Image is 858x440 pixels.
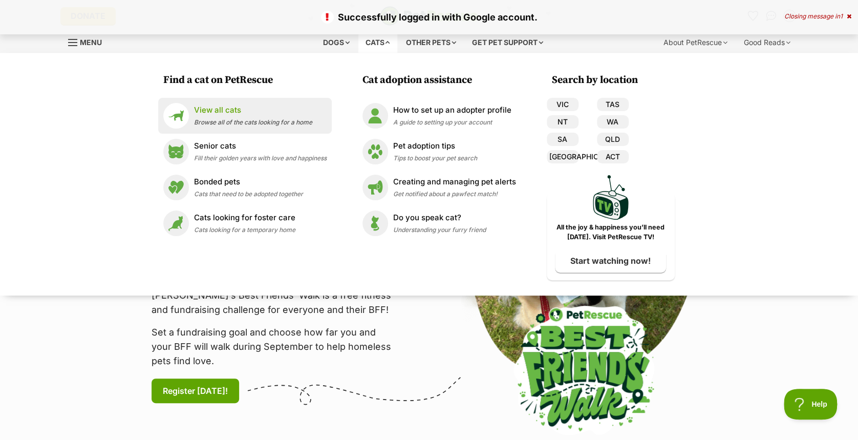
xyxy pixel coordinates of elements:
p: How to set up an adopter profile [393,104,511,116]
a: TAS [597,98,629,111]
a: Pet adoption tips Pet adoption tips Tips to boost your pet search [362,139,516,164]
img: PetRescue TV logo [593,175,629,220]
p: [PERSON_NAME]’s Best Friends' Walk is a free fitness and fundraising challenge for everyone and t... [152,288,397,317]
span: Cats looking for a temporary home [194,226,295,234]
img: Creating and managing pet alerts [362,175,388,200]
img: Senior cats [163,139,189,164]
span: Register [DATE]! [163,385,228,397]
a: QLD [597,133,629,146]
a: Creating and managing pet alerts Creating and managing pet alerts Get notified about a pawfect ma... [362,175,516,200]
span: Cats that need to be adopted together [194,190,303,198]
span: Get notified about a pawfect match! [393,190,498,198]
div: Cats [358,32,397,53]
h3: Search by location [552,73,675,88]
a: Senior cats Senior cats Fill their golden years with love and happiness [163,139,327,164]
p: Set a fundraising goal and choose how far you and your BFF will walk during September to help hom... [152,325,397,368]
p: Pet adoption tips [393,140,477,152]
p: Creating and managing pet alerts [393,176,516,188]
img: Cats looking for foster care [163,211,189,236]
p: Bonded pets [194,176,303,188]
a: Register [DATE]! [152,379,239,403]
span: Tips to boost your pet search [393,154,477,162]
a: ACT [597,150,629,163]
p: Cats looking for foster care [194,212,295,224]
iframe: Help Scout Beacon - Open [784,389,838,420]
img: Pet adoption tips [362,139,388,164]
span: A guide to setting up your account [393,118,492,126]
a: NT [547,115,578,129]
a: View all cats View all cats Browse all of the cats looking for a home [163,103,327,129]
div: Dogs [316,32,357,53]
p: Senior cats [194,140,327,152]
img: Bonded pets [163,175,189,200]
span: Fill their golden years with love and happiness [194,154,327,162]
p: Do you speak cat? [393,212,486,224]
div: Good Reads [737,32,798,53]
span: Understanding your furry friend [393,226,486,234]
a: SA [547,133,578,146]
p: All the joy & happiness you’ll need [DATE]. Visit PetRescue TV! [554,223,667,242]
a: VIC [547,98,578,111]
h3: Cat adoption assistance [362,73,521,88]
img: Do you speak cat? [362,211,388,236]
a: WA [597,115,629,129]
a: Bonded pets Bonded pets Cats that need to be adopted together [163,175,327,200]
img: How to set up an adopter profile [362,103,388,129]
a: Cats looking for foster care Cats looking for foster care Cats looking for a temporary home [163,211,327,236]
a: Start watching now! [555,249,666,273]
a: Do you speak cat? Do you speak cat? Understanding your furry friend [362,211,516,236]
a: How to set up an adopter profile How to set up an adopter profile A guide to setting up your account [362,103,516,129]
a: Menu [68,32,109,51]
p: View all cats [194,104,312,116]
div: Get pet support [465,32,550,53]
span: Menu [80,38,102,47]
img: View all cats [163,103,189,129]
div: Other pets [399,32,463,53]
a: [GEOGRAPHIC_DATA] [547,150,578,163]
div: About PetRescue [656,32,735,53]
h3: Find a cat on PetRescue [163,73,332,88]
span: Browse all of the cats looking for a home [194,118,312,126]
